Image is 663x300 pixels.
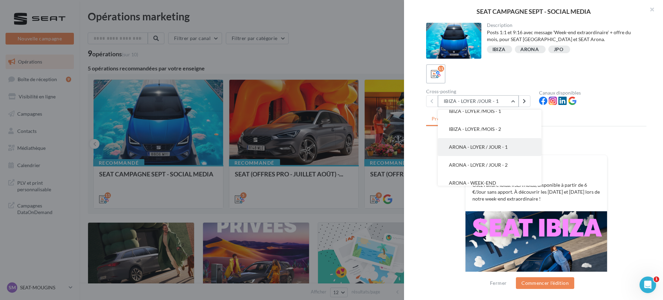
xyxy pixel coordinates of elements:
[487,279,509,287] button: Fermer
[487,29,641,43] div: Posts 1:1 et 9:16 avec message 'Week-end extraordinaire' + offre du mois, pour SEAT [GEOGRAPHIC_D...
[472,182,600,202] p: Osez l’allure Ibiza. #SEATIbiza, disponible à partir de 6 €/Jour sans apport. À découvrir les [DA...
[654,277,659,282] span: 1
[640,277,656,293] iframe: Intercom live chat
[438,95,519,107] button: IBIZA - LOYER /JOUR - 1
[449,180,496,193] span: ARONA - WEEK-END EXTRAORDINAIRE
[516,277,574,289] button: Commencer l'édition
[426,89,534,94] div: Cross-posting
[438,156,541,174] button: ARONA - LOYER / JOUR - 2
[449,108,501,114] span: IBIZA - LOYER /MOIS - 1
[415,8,652,14] div: SEAT CAMPAGNE SEPT - SOCIAL MEDIA
[449,126,501,132] span: IBIZA - LOYER /MOIS - 2
[539,90,646,95] div: Canaux disponibles
[520,47,539,52] div: ARONA
[438,66,444,72] div: 11
[492,47,506,52] div: IBIZA
[438,138,541,156] button: ARONA - LOYER / JOUR - 1
[554,47,563,52] div: JPO
[438,120,541,138] button: IBIZA - LOYER /MOIS - 2
[438,102,541,120] button: IBIZA - LOYER /MOIS - 1
[487,23,641,28] div: Description
[438,174,541,199] button: ARONA - WEEK-END EXTRAORDINAIRE
[449,162,508,168] span: ARONA - LOYER / JOUR - 2
[449,144,508,150] span: ARONA - LOYER / JOUR - 1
